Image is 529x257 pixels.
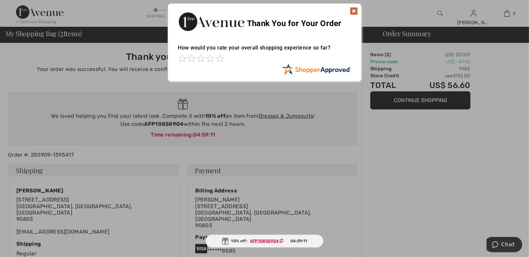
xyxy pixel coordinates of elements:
[250,239,279,243] ins: AFP10850904
[178,10,245,33] img: Thank You for Your Order
[290,238,307,244] span: 04:59:11
[178,38,351,64] div: How would you rate your overall shopping experience so far?
[206,235,324,248] div: 10% off:
[222,238,229,245] img: Gift.svg
[15,5,28,11] span: Chat
[350,7,358,15] img: x
[247,19,342,28] span: Thank You for Your Order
